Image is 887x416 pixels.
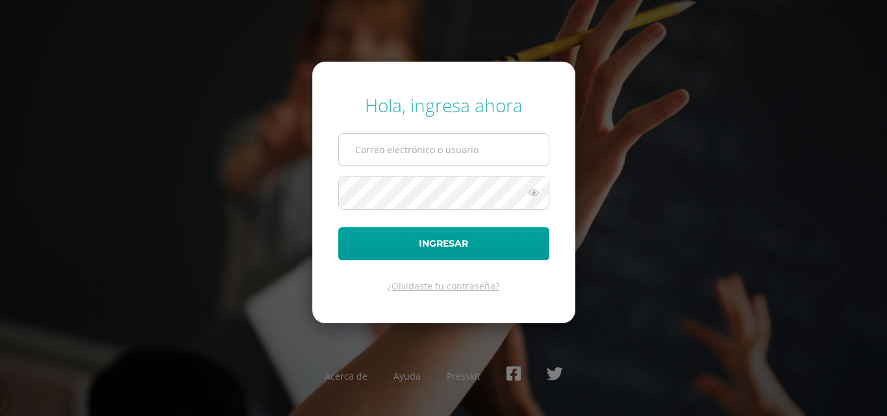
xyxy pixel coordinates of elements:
[338,227,549,260] button: Ingresar
[447,370,481,382] a: Presskit
[339,134,549,165] input: Correo electrónico o usuario
[325,370,368,382] a: Acerca de
[338,93,549,117] div: Hola, ingresa ahora
[394,370,421,382] a: Ayuda
[388,280,499,292] a: ¿Olvidaste tu contraseña?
